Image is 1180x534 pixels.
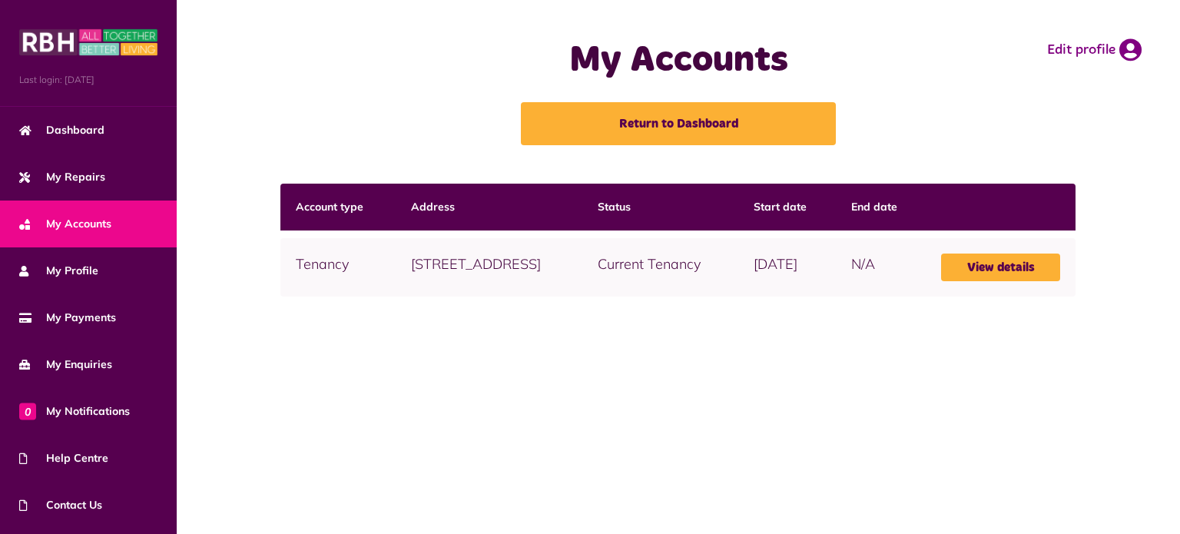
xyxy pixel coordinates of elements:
span: Contact Us [19,497,102,513]
span: My Accounts [19,216,111,232]
span: Last login: [DATE] [19,73,157,87]
span: My Profile [19,263,98,279]
span: Dashboard [19,122,104,138]
th: Account type [280,184,395,231]
td: Current Tenancy [582,238,738,297]
td: Tenancy [280,238,395,297]
img: MyRBH [19,27,157,58]
th: Start date [738,184,836,231]
th: End date [836,184,926,231]
span: Help Centre [19,450,108,466]
span: My Enquiries [19,357,112,373]
td: N/A [836,238,926,297]
span: 0 [19,403,36,420]
a: Edit profile [1047,38,1142,61]
span: My Notifications [19,403,130,420]
th: Status [582,184,738,231]
td: [DATE] [738,238,836,297]
h1: My Accounts [443,38,914,83]
span: My Repairs [19,169,105,185]
th: Address [396,184,583,231]
td: [STREET_ADDRESS] [396,238,583,297]
a: View details [941,254,1061,281]
a: Return to Dashboard [521,102,836,145]
span: My Payments [19,310,116,326]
